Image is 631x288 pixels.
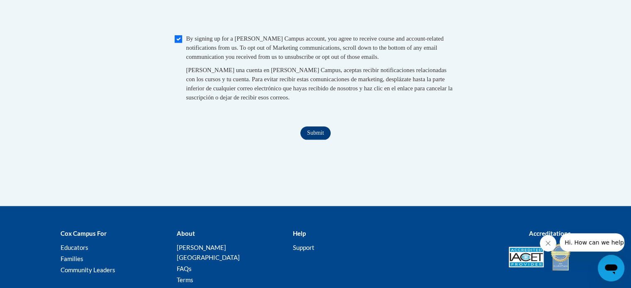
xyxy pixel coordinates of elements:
img: IDA® Accredited [550,242,571,271]
a: Terms [176,276,193,283]
b: About [176,230,195,237]
b: Accreditations [529,230,571,237]
span: Hi. How can we help? [5,6,67,12]
a: Families [61,255,83,262]
a: Support [292,244,314,251]
img: Accredited IACET® Provider [509,247,544,267]
b: Help [292,230,305,237]
iframe: Message from company [560,233,624,252]
b: Cox Campus For [61,230,107,237]
a: [PERSON_NAME][GEOGRAPHIC_DATA] [176,244,239,261]
a: Community Leaders [61,266,115,273]
span: [PERSON_NAME] una cuenta en [PERSON_NAME] Campus, aceptas recibir notificaciones relacionadas con... [186,67,453,101]
a: Educators [61,244,88,251]
a: FAQs [176,265,191,272]
iframe: Button to launch messaging window [598,255,624,281]
span: By signing up for a [PERSON_NAME] Campus account, you agree to receive course and account-related... [186,35,444,60]
input: Submit [300,126,330,140]
iframe: Close message [540,235,556,252]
